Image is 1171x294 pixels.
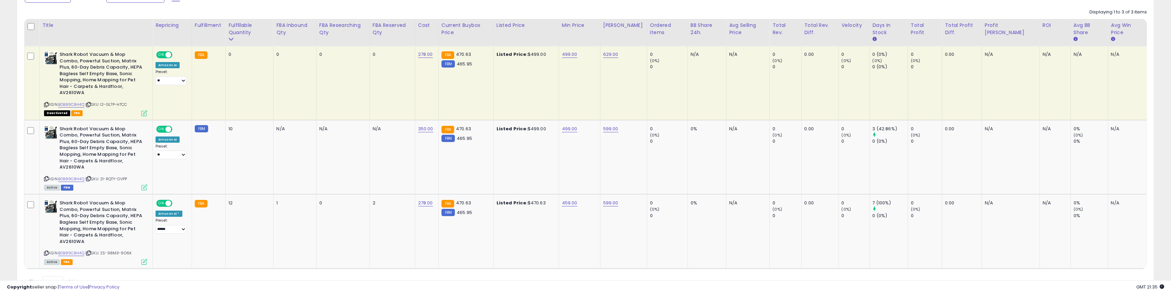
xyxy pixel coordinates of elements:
small: Avg Win Price. [1111,36,1115,42]
a: 499.00 [562,51,577,58]
img: 510q3h3lmDL._SL40_.jpg [44,126,58,140]
div: Avg Win Price [1111,22,1144,36]
div: 0 [650,138,688,144]
div: N/A [1043,200,1065,206]
div: N/A [1111,51,1141,58]
small: FBM [441,60,455,68]
small: FBM [195,125,208,132]
div: ASIN: [44,51,147,115]
span: ON [157,201,166,206]
small: FBM [441,209,455,216]
div: 0 [228,51,268,58]
a: 499.00 [562,125,577,132]
div: Current Buybox Price [441,22,491,36]
small: (0%) [650,132,660,138]
b: Shark Robot Vacuum & Mop Combo, Powerful Suction, Matrix Plus, 60-Day Debris Capacity, HEPA Bagle... [60,126,143,172]
div: 0% [691,126,721,132]
div: Displaying 1 to 3 of 3 items [1089,9,1147,16]
b: Listed Price: [497,125,528,132]
div: $499.00 [497,126,554,132]
small: (0%) [911,58,920,63]
div: Total Profit Diff. [945,22,979,36]
div: 0.00 [805,51,833,58]
span: FBM [61,185,73,191]
div: 0 [650,200,688,206]
div: 0 [650,51,688,58]
span: OFF [171,201,182,206]
a: Privacy Policy [89,284,119,290]
small: Days In Stock. [873,36,877,42]
small: (0%) [842,58,851,63]
div: Velocity [842,22,867,29]
small: (0%) [1074,206,1083,212]
div: 0% [1074,126,1108,132]
div: FBA Researching Qty [319,22,367,36]
div: 0.00 [805,126,833,132]
div: 0.00 [945,51,977,58]
div: $470.63 [497,200,554,206]
small: (0%) [842,206,851,212]
b: Shark Robot Vacuum & Mop Combo, Powerful Suction, Matrix Plus, 60-Day Debris Capacity, HEPA Bagle... [60,51,143,98]
div: N/A [1043,126,1065,132]
div: N/A [985,51,1034,58]
small: FBA [195,200,207,207]
small: FBA [441,200,454,207]
div: 7 (100%) [873,200,908,206]
div: 0 (0%) [873,138,908,144]
small: (0%) [1074,132,1083,138]
div: N/A [1074,51,1103,58]
div: N/A [373,126,410,132]
div: 12 [228,200,268,206]
div: Fulfillment [195,22,223,29]
div: Avg BB Share [1074,22,1105,36]
div: BB Share 24h. [691,22,723,36]
div: 0 [319,200,364,206]
b: Shark Robot Vacuum & Mop Combo, Powerful Suction, Matrix Plus, 60-Day Debris Capacity, HEPA Bagle... [60,200,143,246]
div: 0 [773,64,801,70]
div: Min Price [562,22,597,29]
a: Terms of Use [59,284,88,290]
div: 0% [1074,200,1108,206]
small: (0%) [911,132,920,138]
div: N/A [729,200,764,206]
div: 0 [773,200,801,206]
span: 465.95 [457,209,472,216]
div: 0 [911,213,942,219]
div: Fulfillable Quantity [228,22,270,36]
span: All listings that are unavailable for purchase on Amazon for any reason other than out-of-stock [44,110,70,116]
a: 350.00 [418,125,433,132]
div: 0% [1074,213,1108,219]
div: ASIN: [44,200,147,264]
small: (0%) [773,132,782,138]
div: 10 [228,126,268,132]
div: 0 [911,64,942,70]
span: 470.63 [456,200,471,206]
div: Amazon AI [156,62,180,68]
div: Days In Stock [873,22,905,36]
span: | SKU: 21-RQTY-DVPP [85,176,127,182]
span: 2025-10-9 21:35 GMT [1136,284,1164,290]
div: Total Rev. [773,22,798,36]
small: (0%) [650,58,660,63]
span: 470.63 [456,51,471,58]
div: Preset: [156,218,187,234]
div: N/A [1111,200,1141,206]
div: N/A [1043,51,1065,58]
div: 0 [773,126,801,132]
div: N/A [729,51,764,58]
div: Title [42,22,150,29]
a: B0B89C8H4Q [58,176,84,182]
div: Amazon AI * [156,211,182,217]
div: 0 [276,51,311,58]
div: seller snap | | [7,284,119,291]
small: (0%) [873,58,882,63]
div: N/A [276,126,311,132]
small: FBA [441,126,454,133]
div: [PERSON_NAME] [603,22,644,29]
div: Ordered Items [650,22,685,36]
small: Avg BB Share. [1074,36,1078,42]
span: | SKU: 2S-98M3-9O6K [85,250,131,256]
div: 0 (0%) [873,51,908,58]
div: 0 [773,213,801,219]
div: N/A [985,200,1034,206]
